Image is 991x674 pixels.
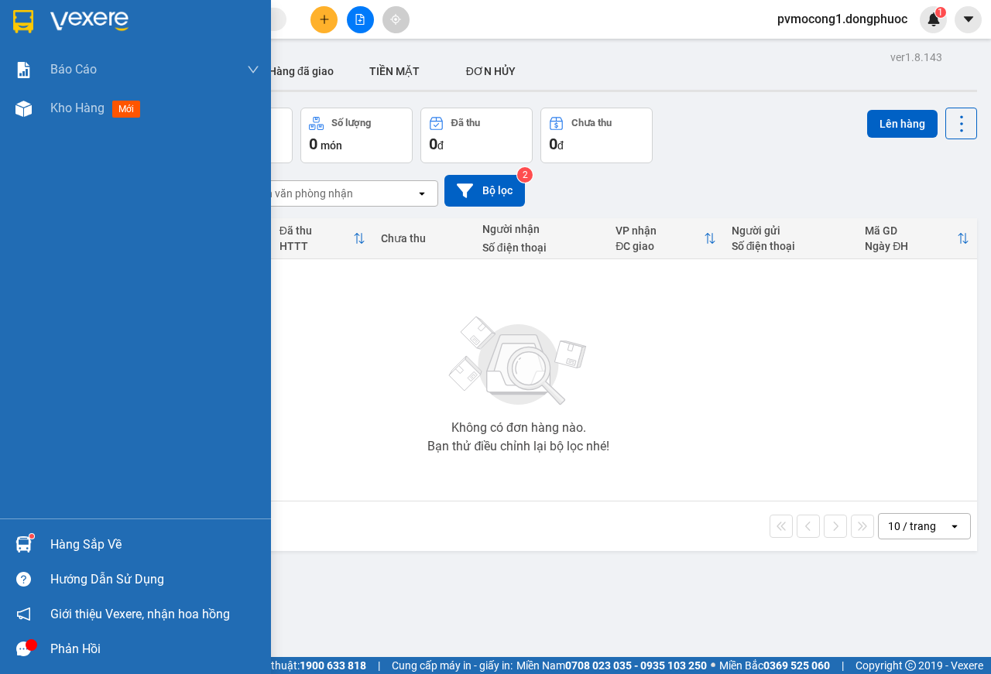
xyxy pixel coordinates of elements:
[50,60,97,79] span: Báo cáo
[437,139,444,152] span: đ
[616,240,703,252] div: ĐC giao
[763,659,830,672] strong: 0369 525 060
[13,10,33,33] img: logo-vxr
[890,49,942,66] div: ver 1.8.143
[112,101,140,118] span: mới
[369,65,420,77] span: TIỀN MẶT
[15,62,32,78] img: solution-icon
[557,139,564,152] span: đ
[331,118,371,128] div: Số lượng
[842,657,844,674] span: |
[444,175,525,207] button: Bộ lọc
[420,108,533,163] button: Đã thu0đ
[441,307,596,416] img: svg+xml;base64,PHN2ZyBjbGFzcz0ibGlzdC1wbHVnX19zdmciIHhtbG5zPSJodHRwOi8vd3d3LnczLm9yZy8yMDAwL3N2Zy...
[247,63,259,76] span: down
[300,108,413,163] button: Số lượng0món
[256,53,346,90] button: Hàng đã giao
[392,657,513,674] span: Cung cấp máy in - giấy in:
[50,638,259,661] div: Phản hồi
[321,139,342,152] span: món
[347,6,374,33] button: file-add
[732,224,850,237] div: Người gửi
[310,6,338,33] button: plus
[517,167,533,183] sup: 2
[429,135,437,153] span: 0
[16,572,31,587] span: question-circle
[416,187,428,200] svg: open
[451,118,480,128] div: Đã thu
[381,232,467,245] div: Chưa thu
[962,12,976,26] span: caret-down
[482,241,601,254] div: Số điện thoại
[309,135,317,153] span: 0
[565,659,707,672] strong: 0708 023 035 - 0935 103 250
[16,641,31,656] span: message
[905,660,916,671] span: copyright
[16,607,31,621] span: notification
[15,536,32,553] img: warehouse-icon
[378,657,380,674] span: |
[50,533,259,556] div: Hàng sắp về
[29,534,34,539] sup: 1
[948,520,961,532] svg: open
[272,218,373,259] th: Toggle SortBy
[857,218,977,259] th: Toggle SortBy
[279,224,353,237] div: Đã thu
[888,518,936,534] div: 10 / trang
[571,118,612,128] div: Chưa thu
[955,6,982,33] button: caret-down
[867,110,938,138] button: Lên hàng
[935,7,946,18] sup: 1
[732,240,850,252] div: Số điện thoại
[719,657,830,674] span: Miền Bắc
[938,7,943,18] span: 1
[50,101,105,115] span: Kho hàng
[865,240,957,252] div: Ngày ĐH
[50,568,259,591] div: Hướng dẫn sử dụng
[865,224,957,237] div: Mã GD
[549,135,557,153] span: 0
[382,6,410,33] button: aim
[247,186,353,201] div: Chọn văn phòng nhận
[390,14,401,25] span: aim
[427,440,609,453] div: Bạn thử điều chỉnh lại bộ lọc nhé!
[516,657,707,674] span: Miền Nam
[319,14,330,25] span: plus
[300,659,366,672] strong: 1900 633 818
[616,224,703,237] div: VP nhận
[225,657,366,674] span: Hỗ trợ kỹ thuật:
[540,108,653,163] button: Chưa thu0đ
[279,240,353,252] div: HTTT
[466,65,516,77] span: ĐƠN HỦY
[711,662,715,669] span: ⚪️
[355,14,365,25] span: file-add
[927,12,941,26] img: icon-new-feature
[50,604,230,624] span: Giới thiệu Vexere, nhận hoa hồng
[482,223,601,235] div: Người nhận
[765,9,920,29] span: pvmocong1.dongphuoc
[451,422,586,434] div: Không có đơn hàng nào.
[608,218,723,259] th: Toggle SortBy
[15,101,32,117] img: warehouse-icon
